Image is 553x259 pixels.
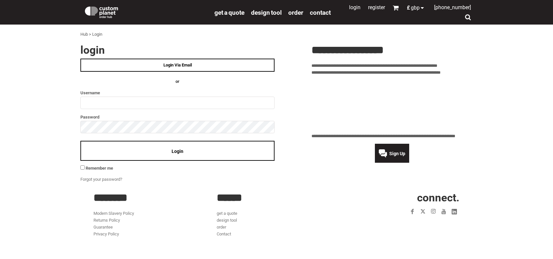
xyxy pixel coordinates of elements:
span: Remember me [86,166,113,171]
span: GBP [411,5,420,10]
a: Guarantee [93,225,113,230]
span: £ [407,5,411,10]
a: Register [368,4,385,10]
a: Contact [217,231,231,236]
a: Contact [310,9,331,16]
h2: Login [80,45,275,55]
label: Username [80,89,275,97]
iframe: Customer reviews powered by Trustpilot [369,221,460,229]
h4: OR [80,78,275,85]
a: Returns Policy [93,218,120,223]
a: order [217,225,226,230]
a: order [288,9,303,16]
span: [PHONE_NUMBER] [434,4,471,10]
a: Custom Planet [80,2,211,21]
a: Modern Slavery Policy [93,211,134,216]
a: get a quote [214,9,244,16]
a: Login Via Email [80,59,275,72]
a: get a quote [217,211,237,216]
div: > [89,31,91,38]
span: Login Via Email [163,63,192,67]
a: design tool [251,9,282,16]
a: design tool [217,218,237,223]
a: Hub [80,32,88,37]
a: Login [349,4,360,10]
a: Forgot your password? [80,177,122,182]
img: Custom Planet [84,5,119,18]
span: Login [172,149,183,154]
input: Remember me [80,165,85,170]
iframe: Customer reviews powered by Trustpilot [311,80,473,129]
div: Login [92,31,102,38]
a: Privacy Policy [93,231,119,236]
label: Password [80,113,275,121]
h2: CONNECT. [340,192,460,203]
span: Sign Up [389,151,405,156]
